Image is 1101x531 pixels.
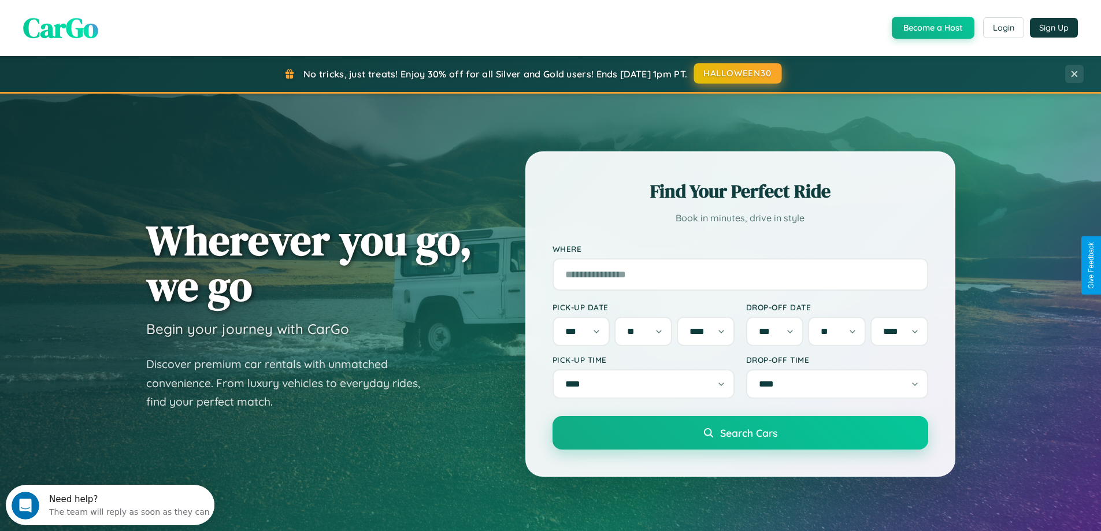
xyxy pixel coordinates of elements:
[12,492,39,519] iframe: Intercom live chat
[5,5,215,36] div: Open Intercom Messenger
[892,17,974,39] button: Become a Host
[146,320,349,337] h3: Begin your journey with CarGo
[553,302,735,312] label: Pick-up Date
[1087,242,1095,289] div: Give Feedback
[553,179,928,204] h2: Find Your Perfect Ride
[746,302,928,312] label: Drop-off Date
[553,210,928,226] p: Book in minutes, drive in style
[553,416,928,450] button: Search Cars
[1030,18,1078,38] button: Sign Up
[720,426,777,439] span: Search Cars
[146,355,435,411] p: Discover premium car rentals with unmatched convenience. From luxury vehicles to everyday rides, ...
[694,63,782,84] button: HALLOWEEN30
[43,10,204,19] div: Need help?
[23,9,98,47] span: CarGo
[746,355,928,365] label: Drop-off Time
[983,17,1024,38] button: Login
[43,19,204,31] div: The team will reply as soon as they can
[553,355,735,365] label: Pick-up Time
[303,68,687,80] span: No tricks, just treats! Enjoy 30% off for all Silver and Gold users! Ends [DATE] 1pm PT.
[553,244,928,254] label: Where
[146,217,472,309] h1: Wherever you go, we go
[6,485,214,525] iframe: Intercom live chat discovery launcher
